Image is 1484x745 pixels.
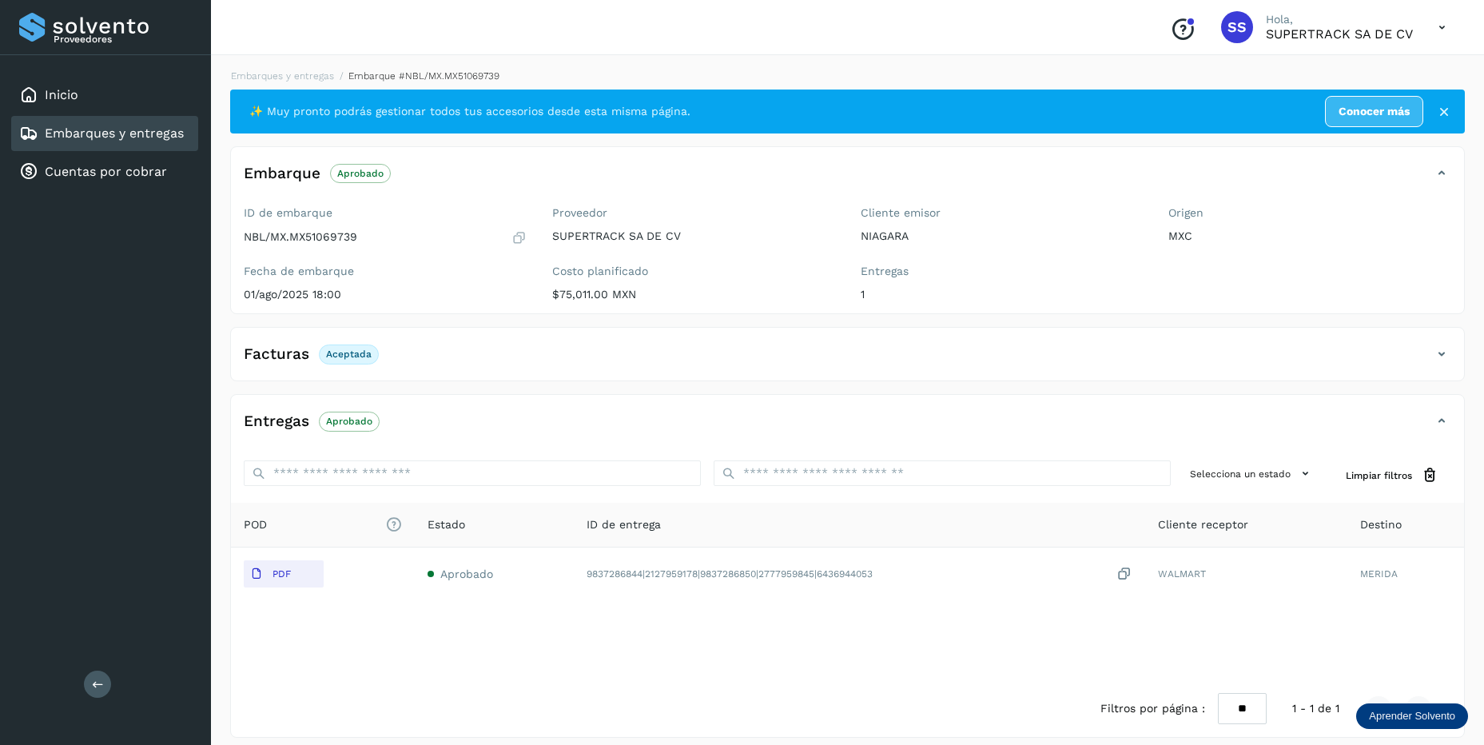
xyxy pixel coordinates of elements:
[348,70,499,82] span: Embarque #NBL/MX.MX51069739
[249,103,690,120] span: ✨ Muy pronto podrás gestionar todos tus accesorios desde esta misma página.
[1266,13,1413,26] p: Hola,
[1184,460,1320,487] button: Selecciona un estado
[1356,703,1468,729] div: Aprender Solvento
[552,229,835,243] p: SUPERTRACK SA DE CV
[244,560,324,588] button: PDF
[230,69,1465,83] nav: breadcrumb
[244,265,527,278] label: Fecha de embarque
[1360,516,1402,533] span: Destino
[861,206,1144,220] label: Cliente emisor
[326,416,372,427] p: Aprobado
[231,160,1464,200] div: EmbarqueAprobado
[1347,548,1464,600] td: MERIDA
[244,412,309,431] h4: Entregas
[861,288,1144,301] p: 1
[231,70,334,82] a: Embarques y entregas
[231,408,1464,448] div: EntregasAprobado
[552,265,835,278] label: Costo planificado
[1168,229,1451,243] p: MXC
[440,568,493,580] span: Aprobado
[244,165,320,183] h4: Embarque
[428,516,465,533] span: Estado
[1158,516,1248,533] span: Cliente receptor
[244,516,402,533] span: POD
[552,206,835,220] label: Proveedor
[1369,710,1455,723] p: Aprender Solvento
[244,288,527,301] p: 01/ago/2025 18:00
[1266,26,1413,42] p: SUPERTRACK SA DE CV
[244,230,357,244] p: NBL/MX.MX51069739
[273,568,291,580] p: PDF
[231,341,1464,380] div: FacturasAceptada
[326,349,372,360] p: Aceptada
[1168,206,1451,220] label: Origen
[587,566,1132,583] div: 9837286844|2127959178|9837286850|2777959845|6436944053
[11,78,198,113] div: Inicio
[244,345,309,364] h4: Facturas
[337,168,384,179] p: Aprobado
[45,164,167,179] a: Cuentas por cobrar
[1325,96,1423,127] a: Conocer más
[11,116,198,151] div: Embarques y entregas
[45,87,78,102] a: Inicio
[861,229,1144,243] p: NIAGARA
[54,34,192,45] p: Proveedores
[1145,548,1347,600] td: WALMART
[587,516,661,533] span: ID de entrega
[244,206,527,220] label: ID de embarque
[1346,468,1412,483] span: Limpiar filtros
[11,154,198,189] div: Cuentas por cobrar
[1292,700,1339,717] span: 1 - 1 de 1
[45,125,184,141] a: Embarques y entregas
[1333,460,1451,490] button: Limpiar filtros
[552,288,835,301] p: $75,011.00 MXN
[861,265,1144,278] label: Entregas
[1100,700,1205,717] span: Filtros por página :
